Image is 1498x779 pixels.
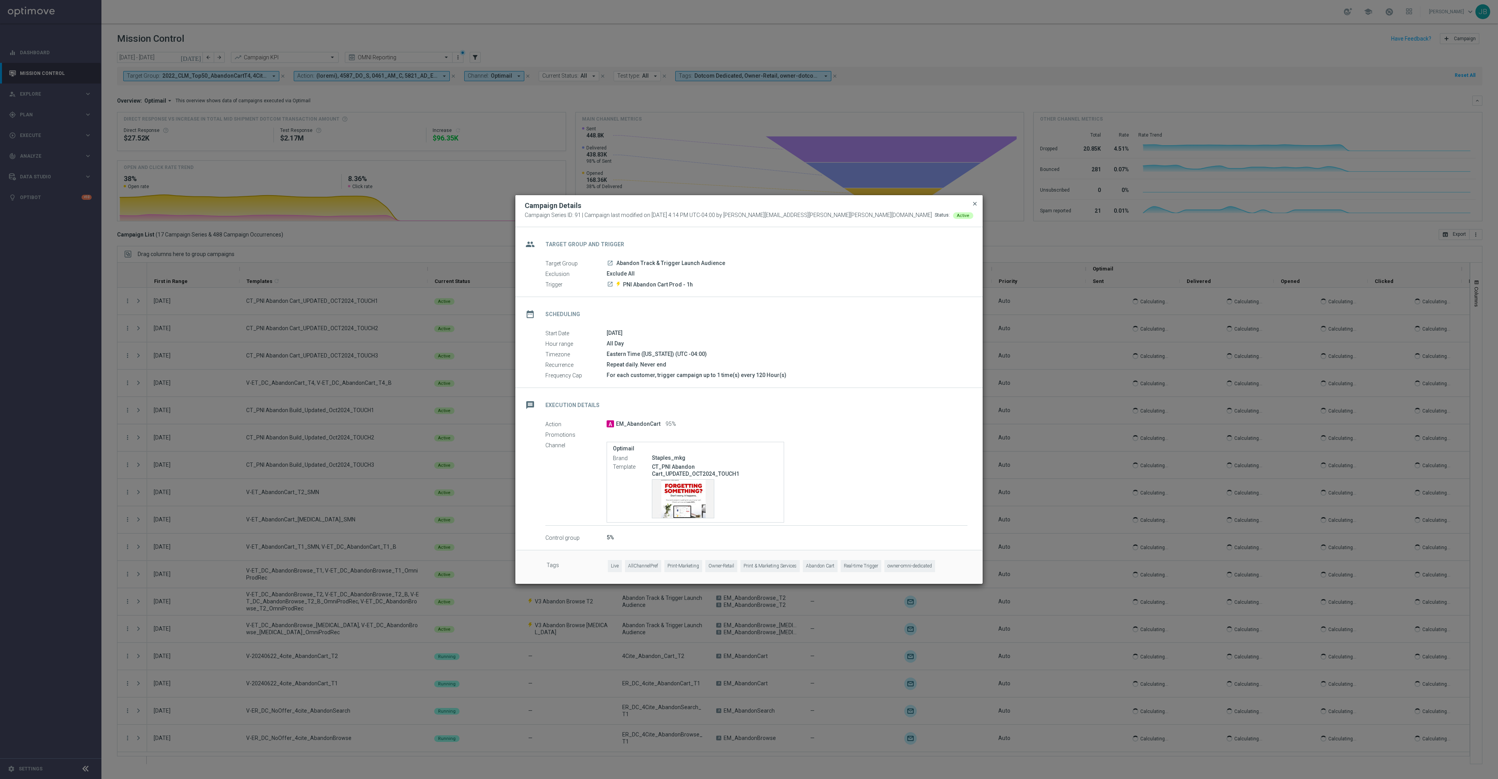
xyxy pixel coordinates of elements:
a: launch [607,281,614,288]
label: Timezone [545,351,607,358]
label: Target Group [545,260,607,267]
div: Repeat daily. Never end [607,361,967,368]
div: [DATE] [607,329,967,337]
span: Abandon Cart [803,560,838,572]
i: group [523,237,537,251]
span: PNI Abandon Cart Prod - 1h [623,281,693,288]
span: AllChannelPref [625,560,661,572]
label: Hour range [545,340,607,347]
label: Promotions [545,431,607,438]
div: 5% [607,534,967,541]
span: Print-Marketing [664,560,702,572]
i: launch [607,260,613,266]
div: All Day [607,340,967,347]
label: Action [545,421,607,428]
label: Brand [613,455,652,462]
i: date_range [523,307,537,321]
label: Start Date [545,330,607,337]
span: Abandon Track & Trigger Launch Audience [616,260,725,267]
h2: Target Group and Trigger [545,241,624,248]
p: CT_PNI Abandon Cart_UPDATED_OCT2024_TOUCH1 [652,463,778,477]
span: Real-time Trigger [841,560,881,572]
span: Owner-Retail [705,560,737,572]
div: For each customer, trigger campaign up to 1 time(s) every 120 Hour(s) [607,371,967,379]
label: Recurrence [545,361,607,368]
span: Active [957,213,969,218]
span: close [972,201,978,207]
span: Print & Marketing Services [740,560,800,572]
span: Live [608,560,622,572]
span: Campaign Series ID: 91 | Campaign last modified on [DATE] 4:14 PM UTC-04:00 by [PERSON_NAME][EMAI... [525,212,932,219]
label: Optimail [613,445,778,452]
label: Trigger [545,281,607,288]
label: Frequency Cap [545,372,607,379]
h2: Campaign Details [525,201,581,210]
span: EM_AbandonCart [616,421,660,428]
label: Template [613,463,652,470]
i: launch [607,281,613,287]
div: Status: [935,212,950,219]
label: Exclusion [545,270,607,277]
i: message [523,398,537,412]
h2: Scheduling [545,311,580,318]
label: Tags [547,560,608,572]
div: Staples_mkg [652,454,778,462]
label: Control group [545,534,607,541]
div: Exclude All [607,270,967,277]
div: Eastern Time ([US_STATE]) (UTC -04:00) [607,350,967,358]
span: owner-omni-dedicated [884,560,935,572]
label: Channel [545,442,607,449]
a: launch [607,260,614,267]
span: 95% [666,421,676,428]
colored-tag: Active [953,212,973,218]
span: A [607,420,614,427]
h2: Execution Details [545,402,600,409]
